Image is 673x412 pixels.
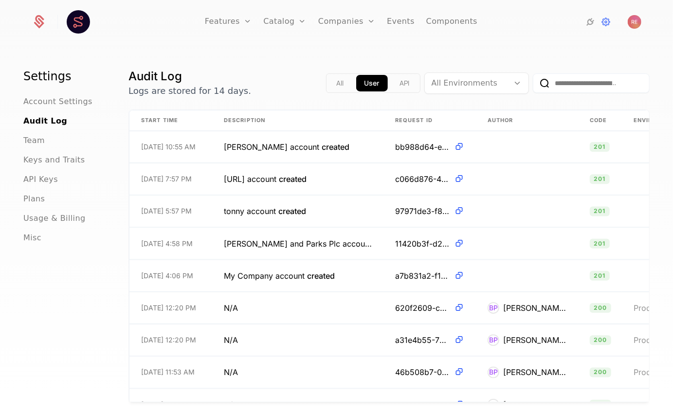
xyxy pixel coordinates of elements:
[488,366,499,378] div: BP
[488,398,499,410] div: BP
[278,206,306,216] span: created
[224,141,349,153] span: Toyia Joseph account created
[141,367,195,377] span: [DATE] 11:53 AM
[395,141,450,153] span: bb988d64-e2f3-4893-b9f3-c4fed3712bd4
[488,334,499,346] div: BP
[628,15,641,29] button: Open user button
[488,302,499,314] div: BP
[628,15,641,29] img: Ryan Echternacht
[141,142,196,152] span: [DATE] 10:55 AM
[590,270,610,280] span: 201
[23,69,105,244] nav: Main
[128,69,251,84] h1: Audit Log
[224,334,238,346] span: N/A
[590,142,610,152] span: 201
[590,303,611,313] span: 200
[23,115,67,127] a: Audit Log
[392,75,418,91] button: api
[590,174,610,184] span: 201
[23,174,58,185] a: API Keys
[224,269,335,281] span: My Company account created
[578,110,622,131] th: Code
[141,335,196,345] span: [DATE] 12:20 PM
[590,206,610,216] span: 201
[279,174,307,184] span: created
[395,334,450,346] span: a31e4b55-79f6-4924-bb87-95492b059008
[322,142,349,152] span: created
[224,302,238,314] span: N/A
[141,399,195,409] span: [DATE] 11:53 AM
[23,193,45,205] a: Plans
[224,205,306,217] span: tonny account created
[23,69,105,84] h1: Settings
[141,206,192,216] span: [DATE] 5:57 PM
[224,237,372,249] span: Lowe and Parks Plc account created
[395,302,450,314] span: 620f2609-c8e1-4326-b32b-265d0b867278
[224,366,238,378] span: N/A
[307,270,335,280] span: created
[141,270,193,280] span: [DATE] 4:06 PM
[328,75,352,91] button: all
[23,96,92,107] a: Account Settings
[141,238,193,248] span: [DATE] 4:58 PM
[326,73,420,93] div: Text alignment
[600,16,612,28] a: Settings
[129,110,212,131] th: Start Time
[585,16,597,28] a: Integrations
[212,110,383,131] th: Description
[23,232,41,244] a: Misc
[23,135,45,146] a: Team
[590,399,611,409] span: 200
[67,10,90,34] img: Schematic
[476,110,578,131] th: Author
[141,303,196,313] span: [DATE] 12:20 PM
[503,302,566,314] div: [PERSON_NAME]
[23,213,86,224] a: Usage & Billing
[395,366,450,378] span: 46b508b7-0c69-4763-b4ef-3033dfb6ad4b
[503,366,566,378] div: [PERSON_NAME]
[383,110,476,131] th: Request ID
[395,398,450,410] span: e18e205e-bb96-45b2-95db-c34a0e65778e
[23,154,85,166] a: Keys and Traits
[395,269,450,281] span: a7b831a2-f1bc-4a1d-b882-c25ccfd2cb14
[128,84,251,98] p: Logs are stored for 14 days.
[356,75,388,91] button: app
[590,335,611,345] span: 200
[224,173,307,185] span: Agentic.ai account created
[224,398,238,410] span: N/A
[395,173,450,185] span: c066d876-430d-458a-a697-6ff360868182
[395,205,450,217] span: 97971de3-f8c6-4270-ae04-23d0d33e2e16
[590,238,610,248] span: 201
[503,334,566,346] div: [PERSON_NAME]
[590,367,611,377] span: 200
[141,174,192,184] span: [DATE] 7:57 PM
[395,237,450,249] span: 11420b3f-d247-4d3e-871d-4ea5d6c9aeba
[503,398,566,410] div: [PERSON_NAME]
